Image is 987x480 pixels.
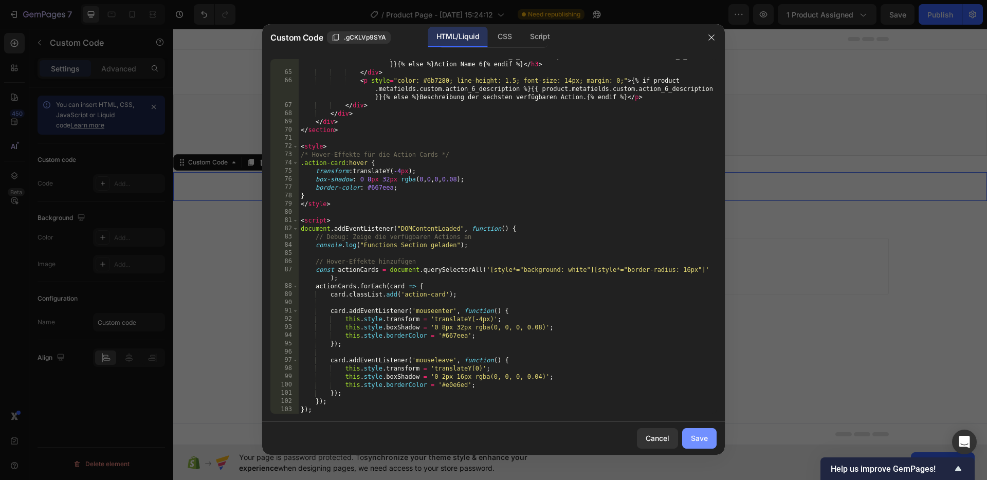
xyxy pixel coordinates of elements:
div: 65 [270,68,299,77]
span: .gCKLVp9SYA [344,33,386,42]
div: 77 [270,183,299,192]
div: 82 [270,225,299,233]
button: Cancel [637,428,678,449]
div: 102 [270,397,299,405]
span: from URL or image [376,239,431,249]
p: Publish the page to see the content. [107,38,707,48]
div: 93 [270,323,299,331]
div: 96 [270,348,299,356]
div: 100 [270,381,299,389]
div: 97 [270,356,299,364]
div: 67 [270,101,299,109]
div: 66 [270,77,299,101]
button: Show survey - Help us improve GemPages! [831,463,964,475]
span: inspired by CRO experts [291,239,362,249]
span: Help us improve GemPages! [831,464,952,474]
div: Save [691,433,708,444]
p: Publish the page to see the content. [1,91,813,102]
div: 87 [270,266,299,282]
div: 88 [270,282,299,290]
div: 84 [270,241,299,249]
div: Cancel [646,433,669,444]
div: 71 [270,134,299,142]
div: 68 [270,109,299,118]
div: 101 [270,389,299,397]
div: 70 [270,126,299,134]
div: 75 [270,167,299,175]
div: 90 [270,299,299,307]
span: Add section [382,204,431,214]
div: Choose templates [296,227,358,237]
div: 92 [270,315,299,323]
div: HTML/Liquid [428,27,487,47]
span: Custom Code [270,31,323,44]
div: 80 [270,208,299,216]
div: 91 [270,307,299,315]
div: 95 [270,340,299,348]
div: 79 [270,200,299,208]
div: 74 [270,159,299,167]
div: 98 [270,364,299,373]
button: Save [682,428,717,449]
span: then drag & drop elements [445,239,521,249]
div: 73 [270,151,299,159]
div: 94 [270,331,299,340]
div: Open Intercom Messenger [952,430,977,454]
div: Add blank section [452,227,515,237]
div: 103 [270,405,299,414]
div: CSS [489,27,520,47]
div: 83 [270,233,299,241]
div: 72 [270,142,299,151]
div: Script [522,27,558,47]
div: 81 [270,216,299,225]
div: 89 [270,290,299,299]
div: 86 [270,257,299,266]
div: 78 [270,192,299,200]
div: 76 [270,175,299,183]
div: Generate layout [377,227,431,237]
div: 69 [270,118,299,126]
div: Custom Code [13,129,57,138]
button: .gCKLVp9SYA [327,31,391,44]
div: 99 [270,373,299,381]
div: 85 [270,249,299,257]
